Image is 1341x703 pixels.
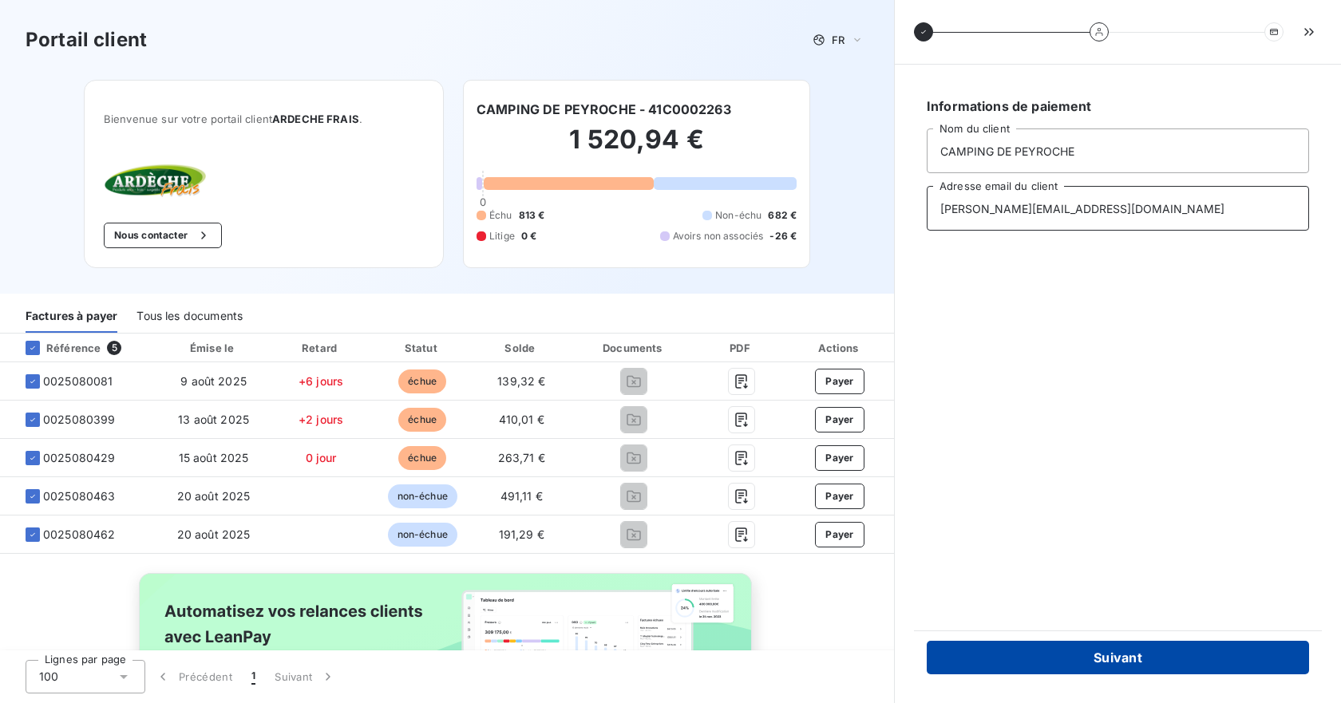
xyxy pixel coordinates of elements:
[768,208,797,223] span: 682 €
[715,208,761,223] span: Non-échu
[769,229,797,243] span: -26 €
[927,186,1309,231] input: placeholder
[927,641,1309,674] button: Suivant
[43,373,113,389] span: 0025080081
[815,484,864,509] button: Payer
[398,369,446,393] span: échue
[477,124,797,172] h2: 1 520,94 €
[26,26,147,54] h3: Portail client
[497,374,545,388] span: 139,32 €
[161,340,267,356] div: Émise le
[476,340,568,356] div: Solde
[499,527,544,541] span: 191,29 €
[104,223,222,248] button: Nous contacter
[521,229,536,243] span: 0 €
[815,522,864,547] button: Payer
[43,450,116,466] span: 0025080429
[43,488,116,504] span: 0025080463
[177,527,251,541] span: 20 août 2025
[13,341,101,355] div: Référence
[398,446,446,470] span: échue
[177,489,251,503] span: 20 août 2025
[519,208,545,223] span: 813 €
[927,128,1309,173] input: placeholder
[299,374,343,388] span: +6 jours
[489,208,512,223] span: Échu
[26,299,117,333] div: Factures à payer
[145,660,242,693] button: Précédent
[39,669,58,685] span: 100
[499,413,544,426] span: 410,01 €
[927,97,1309,116] h6: Informations de paiement
[104,164,206,197] img: Company logo
[43,527,116,543] span: 0025080462
[815,369,864,394] button: Payer
[272,113,359,125] span: ARDECHE FRAIS
[500,489,543,503] span: 491,11 €
[180,374,247,388] span: 9 août 2025
[489,229,515,243] span: Litige
[104,113,424,125] span: Bienvenue sur votre portail client .
[701,340,782,356] div: PDF
[498,451,545,464] span: 263,71 €
[673,229,764,243] span: Avoirs non associés
[815,445,864,471] button: Payer
[265,660,346,693] button: Suivant
[242,660,265,693] button: 1
[398,408,446,432] span: échue
[789,340,891,356] div: Actions
[574,340,694,356] div: Documents
[178,413,249,426] span: 13 août 2025
[179,451,249,464] span: 15 août 2025
[477,100,731,119] h6: CAMPING DE PEYROCHE - 41C0002263
[388,523,457,547] span: non-échue
[299,413,343,426] span: +2 jours
[832,34,845,46] span: FR
[43,412,116,428] span: 0025080399
[136,299,243,333] div: Tous les documents
[375,340,469,356] div: Statut
[480,195,486,208] span: 0
[107,341,121,355] span: 5
[388,484,457,508] span: non-échue
[306,451,337,464] span: 0 jour
[251,669,255,685] span: 1
[815,407,864,432] button: Payer
[273,340,370,356] div: Retard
